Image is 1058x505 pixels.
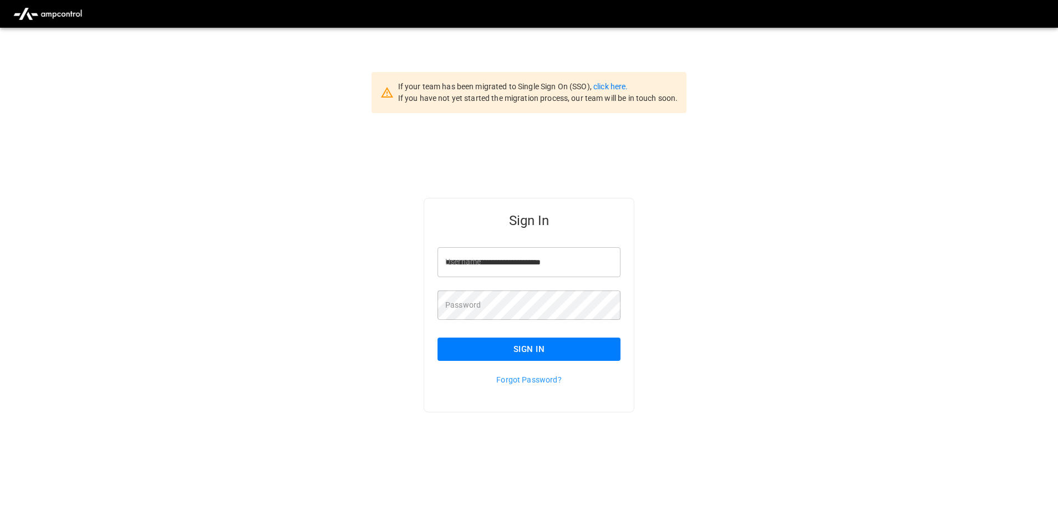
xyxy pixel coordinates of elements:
h5: Sign In [438,212,620,229]
img: ampcontrol.io logo [9,3,87,24]
p: Forgot Password? [438,374,620,385]
span: If your team has been migrated to Single Sign On (SSO), [398,82,593,91]
a: click here. [593,82,628,91]
span: If you have not yet started the migration process, our team will be in touch soon. [398,94,678,103]
button: Sign In [438,338,620,361]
